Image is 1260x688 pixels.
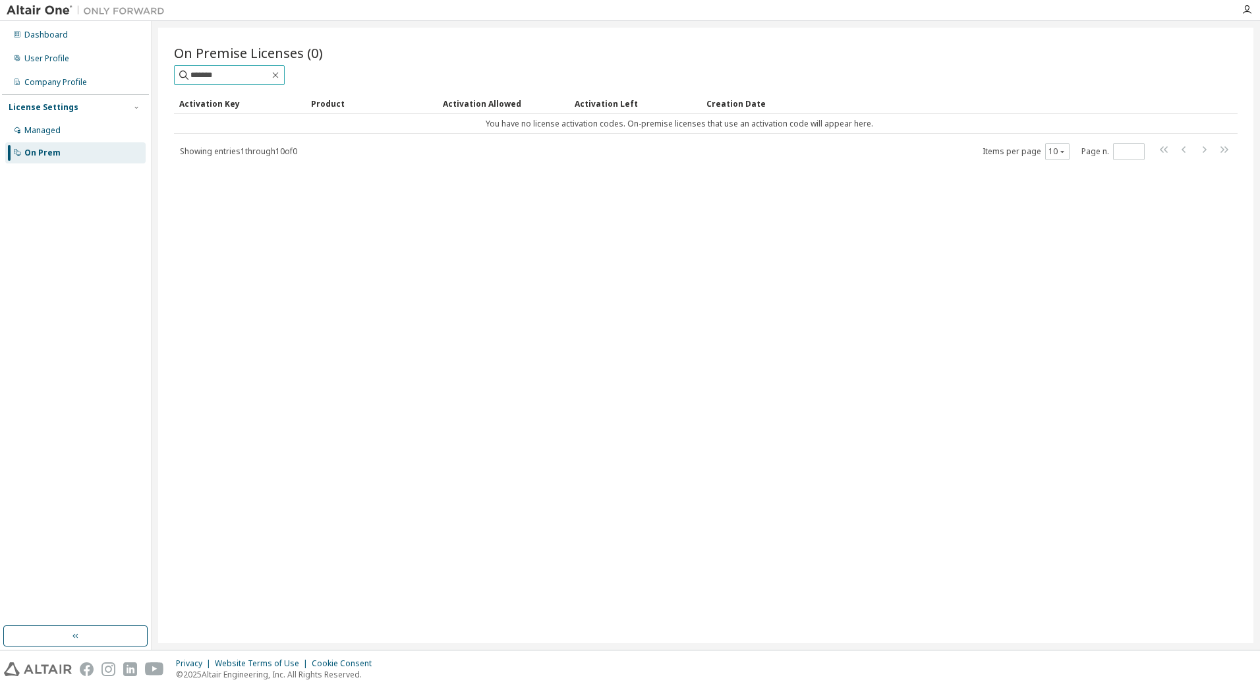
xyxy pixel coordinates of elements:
img: linkedin.svg [123,662,137,676]
div: Creation Date [706,93,1180,114]
img: youtube.svg [145,662,164,676]
img: facebook.svg [80,662,94,676]
div: Activation Allowed [443,93,564,114]
div: Product [311,93,432,114]
div: On Prem [24,148,61,158]
div: Privacy [176,658,215,669]
span: Showing entries 1 through 10 of 0 [180,146,297,157]
div: Dashboard [24,30,68,40]
div: Activation Key [179,93,301,114]
div: Website Terms of Use [215,658,312,669]
span: Page n. [1081,143,1145,160]
div: Cookie Consent [312,658,380,669]
img: instagram.svg [101,662,115,676]
div: Activation Left [575,93,696,114]
div: Company Profile [24,77,87,88]
img: Altair One [7,4,171,17]
div: Managed [24,125,61,136]
span: On Premise Licenses (0) [174,43,323,62]
td: You have no license activation codes. On-premise licenses that use an activation code will appear... [174,114,1185,134]
div: License Settings [9,102,78,113]
button: 10 [1048,146,1066,157]
img: altair_logo.svg [4,662,72,676]
p: © 2025 Altair Engineering, Inc. All Rights Reserved. [176,669,380,680]
span: Items per page [983,143,1070,160]
div: User Profile [24,53,69,64]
